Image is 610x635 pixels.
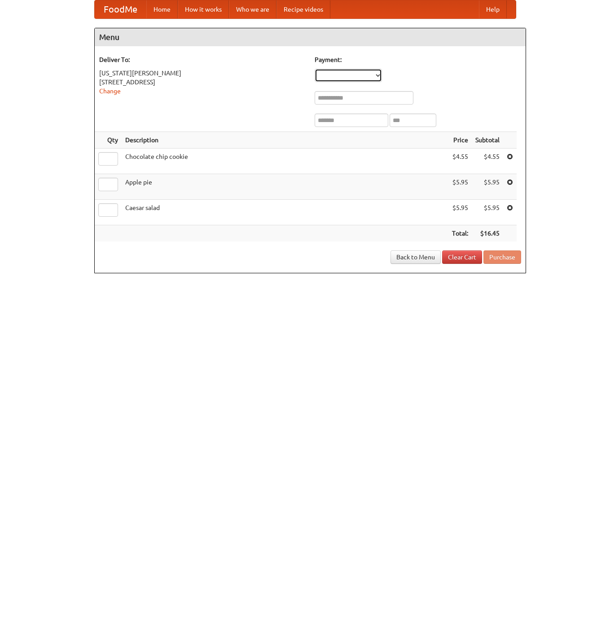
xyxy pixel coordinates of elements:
th: Subtotal [472,132,503,149]
td: $4.55 [472,149,503,174]
a: Change [99,88,121,95]
a: Who we are [229,0,276,18]
a: Help [479,0,507,18]
h5: Payment: [315,55,521,64]
td: Chocolate chip cookie [122,149,448,174]
h4: Menu [95,28,526,46]
a: Back to Menu [391,250,441,264]
div: [STREET_ADDRESS] [99,78,306,87]
h5: Deliver To: [99,55,306,64]
a: Home [146,0,178,18]
td: $5.95 [448,200,472,225]
th: Price [448,132,472,149]
td: Apple pie [122,174,448,200]
th: $16.45 [472,225,503,242]
a: How it works [178,0,229,18]
td: $5.95 [448,174,472,200]
a: Recipe videos [276,0,330,18]
a: FoodMe [95,0,146,18]
th: Description [122,132,448,149]
td: Caesar salad [122,200,448,225]
td: $5.95 [472,200,503,225]
th: Total: [448,225,472,242]
div: [US_STATE][PERSON_NAME] [99,69,306,78]
a: Clear Cart [442,250,482,264]
td: $5.95 [472,174,503,200]
td: $4.55 [448,149,472,174]
th: Qty [95,132,122,149]
button: Purchase [483,250,521,264]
